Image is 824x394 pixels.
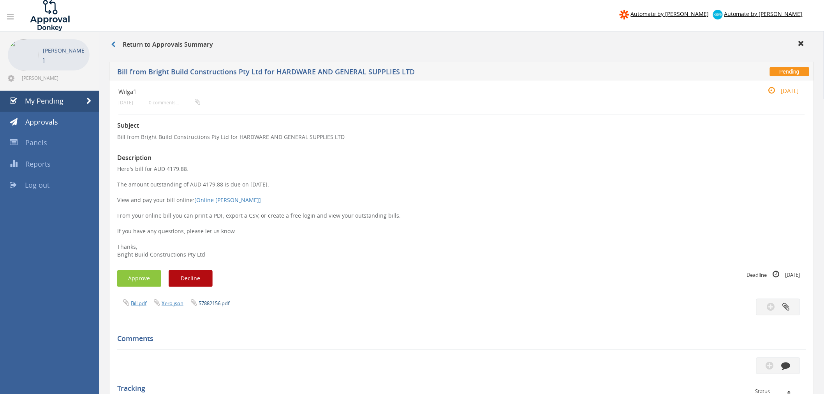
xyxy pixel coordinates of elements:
small: [DATE] [118,100,133,106]
p: Bill from Bright Build Constructions Pty Ltd for HARDWARE AND GENERAL SUPPLIES LTD [117,133,806,141]
img: zapier-logomark.png [620,10,629,19]
img: xero-logo.png [713,10,723,19]
a: 57882156.pdf [199,300,229,307]
span: My Pending [25,96,63,106]
p: [PERSON_NAME] [43,46,86,65]
p: Here's bill for AUD 4179.88. The amount outstanding of AUD 4179.88 is due on [DATE]. View and pay... [117,165,806,259]
span: Pending [770,67,809,76]
h3: Description [117,155,806,162]
small: [DATE] [760,86,799,95]
span: Automate by [PERSON_NAME] [724,10,803,18]
span: Approvals [25,117,58,127]
h3: Subject [117,122,806,129]
h4: Wilga1 [118,88,690,95]
span: Reports [25,159,51,169]
small: 0 comments... [149,100,200,106]
h3: Return to Approvals Summary [111,41,213,48]
a: Bill.pdf [131,300,146,307]
small: Deadline [DATE] [747,270,800,279]
button: Decline [169,270,213,287]
span: [PERSON_NAME][EMAIL_ADDRESS][DOMAIN_NAME] [22,75,88,81]
h5: Bill from Bright Build Constructions Pty Ltd for HARDWARE AND GENERAL SUPPLIES LTD [117,68,601,78]
span: Automate by [PERSON_NAME] [631,10,709,18]
h5: Tracking [117,385,800,392]
button: Approve [117,270,161,287]
h5: Comments [117,335,800,343]
span: Log out [25,180,49,190]
div: Status [755,389,800,394]
span: Panels [25,138,47,147]
a: [Online [PERSON_NAME]] [194,196,261,204]
a: Xero.json [162,300,183,307]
